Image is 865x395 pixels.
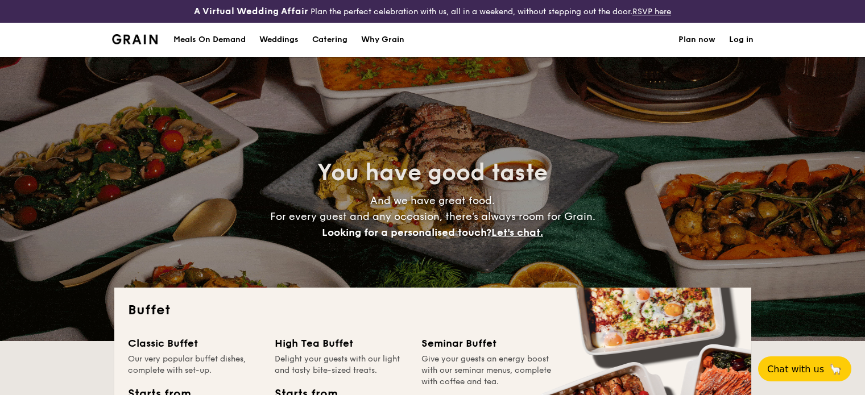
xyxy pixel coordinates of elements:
div: Our very popular buffet dishes, complete with set-up. [128,354,261,376]
div: Plan the perfect celebration with us, all in a weekend, without stepping out the door. [144,5,721,18]
a: Weddings [253,23,305,57]
a: Catering [305,23,354,57]
a: Log in [729,23,754,57]
a: Why Grain [354,23,411,57]
div: Weddings [259,23,299,57]
span: Chat with us [767,364,824,375]
div: Delight your guests with our light and tasty bite-sized treats. [275,354,408,376]
a: RSVP here [632,7,671,16]
span: Let's chat. [491,226,543,239]
img: Grain [112,34,158,44]
div: High Tea Buffet [275,335,408,351]
h1: Catering [312,23,347,57]
div: Meals On Demand [173,23,246,57]
span: 🦙 [829,363,842,376]
span: You have good taste [317,159,548,186]
span: And we have great food. For every guest and any occasion, there’s always room for Grain. [270,194,595,239]
a: Plan now [678,23,715,57]
div: Seminar Buffet [421,335,554,351]
div: Classic Buffet [128,335,261,351]
h4: A Virtual Wedding Affair [194,5,308,18]
a: Meals On Demand [167,23,253,57]
div: Why Grain [361,23,404,57]
div: Give your guests an energy boost with our seminar menus, complete with coffee and tea. [421,354,554,388]
span: Looking for a personalised touch? [322,226,491,239]
a: Logotype [112,34,158,44]
h2: Buffet [128,301,738,319]
button: Chat with us🦙 [758,356,851,381]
